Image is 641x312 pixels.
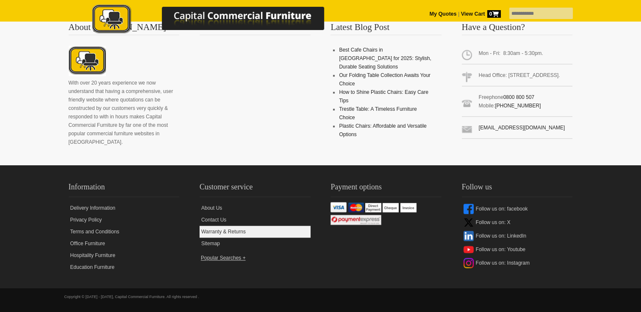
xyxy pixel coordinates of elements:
[339,89,428,104] a: How to Shine Plastic Chairs: Easy Care Tips
[64,295,199,299] span: Copyright © [DATE] - [DATE], Capital Commercial Furniture. All rights reserved .
[430,11,457,17] a: My Quotes
[330,202,347,212] img: VISA
[339,72,430,87] a: Our Folding Table Collection Awaits Your Choice
[463,217,474,227] img: x-icon
[69,249,180,261] a: Hospitality Furniture
[462,68,573,86] span: Head Office: [STREET_ADDRESS].
[200,238,311,249] a: Sitemap
[463,204,474,214] img: facebook-icon
[69,4,365,35] img: Capital Commercial Furniture Logo
[339,47,431,70] a: Best Cafe Chairs in [GEOGRAPHIC_DATA] for 2025: Stylish, Durable Seating Solutions
[69,202,180,214] a: Delivery Information
[69,226,180,238] a: Terms and Conditions
[463,231,474,241] img: linkedin-icon
[200,226,311,238] a: Warranty & Returns
[69,4,365,38] a: Capital Commercial Furniture Logo
[200,46,310,139] iframe: fb:page Facebook Social Plugin
[462,90,573,117] span: Freephone Mobile:
[459,11,500,17] a: View Cart0
[365,203,381,212] img: Direct Payment
[330,215,381,225] img: Windcave / Payment Express
[69,214,180,226] a: Privacy Policy
[383,203,399,212] img: Cheque
[200,202,311,214] a: About Us
[463,244,474,255] img: youtube-icon
[200,214,311,226] a: Contact Us
[462,181,573,197] h2: Follow us
[462,243,573,256] a: Follow us on: Youtube
[330,23,441,35] h3: Latest Blog Post
[69,46,106,76] img: About CCFNZ Logo
[462,229,573,243] a: Follow us on: LinkedIn
[479,125,565,131] a: [EMAIL_ADDRESS][DOMAIN_NAME]
[400,203,416,212] img: Invoice
[200,181,311,197] h2: Customer service
[463,258,474,268] img: instagram-icon
[339,106,416,120] a: Trestle Table: A Timeless Furniture Choice
[348,203,364,212] img: Mastercard
[339,123,427,137] a: Plastic Chairs: Affordable and Versatile Options
[495,103,541,109] a: [PHONE_NUMBER]
[69,79,180,146] p: With over 20 years experience we now understand that having a comprehensive, user friendly websit...
[462,23,573,35] h3: Have a Question?
[487,10,501,18] span: 0
[503,94,534,100] a: 0800 800 507
[462,216,573,229] a: Follow us on: X
[69,181,180,197] h2: Information
[462,202,573,216] a: Follow us on: facebook
[462,256,573,270] a: Follow us on: Instagram
[330,181,441,197] h2: Payment options
[69,238,180,249] a: Office Furniture
[461,11,501,17] strong: View Cart
[69,261,180,273] a: Education Furniture
[462,46,573,64] span: Mon - Fri: 8:30am - 5:30pm.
